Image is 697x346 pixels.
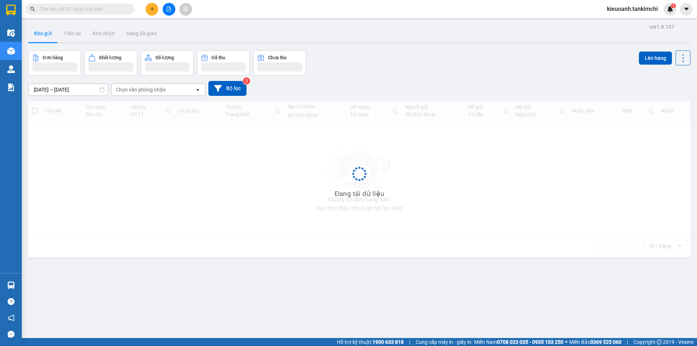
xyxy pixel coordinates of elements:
[639,52,672,65] button: Lên hàng
[683,6,690,12] span: caret-down
[40,5,126,13] input: Tìm tên, số ĐT hoặc mã đơn
[601,4,664,13] span: kieuoanh.tankimchi
[195,87,201,93] svg: open
[166,7,171,12] span: file-add
[150,7,155,12] span: plus
[183,7,188,12] span: aim
[58,25,87,42] button: Trên xe
[7,281,15,289] img: warehouse-icon
[268,55,286,60] div: Chưa thu
[569,338,621,346] span: Miền Bắc
[155,55,174,60] div: Số lượng
[337,338,404,346] span: Hỗ trợ kỹ thuật:
[7,47,15,55] img: warehouse-icon
[8,331,15,338] span: message
[7,65,15,73] img: warehouse-icon
[28,25,58,42] button: Kho gửi
[680,3,693,16] button: caret-down
[29,84,108,95] input: Select a date range.
[416,338,472,346] span: Cung cấp máy in - giấy in:
[667,6,673,12] img: icon-new-feature
[372,339,404,345] strong: 1900 633 818
[650,23,674,31] div: ver 1.8.137
[212,55,225,60] div: Đã thu
[141,50,193,76] button: Số lượng
[28,50,81,76] button: Đơn hàng
[671,3,676,8] sup: 1
[565,341,567,343] span: ⚪️
[121,25,163,42] button: Hàng đã giao
[85,50,137,76] button: Khối lượng
[7,84,15,91] img: solution-icon
[197,50,250,76] button: Đã thu
[243,77,250,85] sup: 2
[627,338,628,346] span: |
[497,339,563,345] strong: 0708 023 035 - 0935 103 250
[590,339,621,345] strong: 0369 525 060
[163,3,175,16] button: file-add
[335,188,384,199] div: Đang tải dữ liệu
[672,3,674,8] span: 1
[43,55,63,60] div: Đơn hàng
[474,338,563,346] span: Miền Nam
[179,3,192,16] button: aim
[8,314,15,321] span: notification
[146,3,158,16] button: plus
[8,298,15,305] span: question-circle
[208,81,246,96] button: Bộ lọc
[30,7,35,12] span: search
[7,29,15,37] img: warehouse-icon
[87,25,121,42] button: Kho nhận
[6,5,16,16] img: logo-vxr
[657,339,662,345] span: copyright
[253,50,306,76] button: Chưa thu
[99,55,121,60] div: Khối lượng
[409,338,410,346] span: |
[116,86,166,93] div: Chọn văn phòng nhận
